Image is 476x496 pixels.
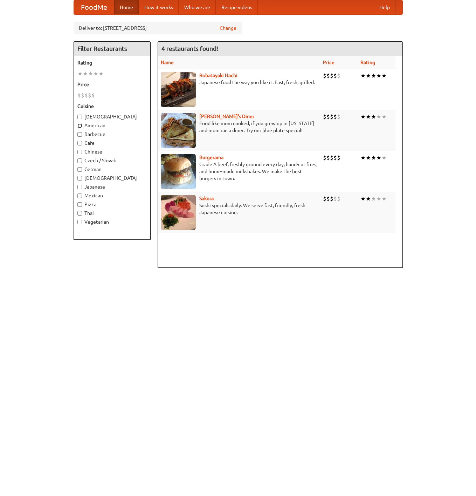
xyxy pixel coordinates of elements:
li: ★ [98,70,104,77]
label: Czech / Slovak [77,157,147,164]
li: $ [323,113,326,121]
label: Vegetarian [77,218,147,225]
p: Sushi specials daily. We serve fast, friendly, fresh Japanese cuisine. [161,202,317,216]
li: ★ [371,154,376,162]
label: [DEMOGRAPHIC_DATA] [77,175,147,182]
li: ★ [376,195,381,203]
img: sallys.jpg [161,113,196,148]
label: Chinese [77,148,147,155]
a: Sakura [199,196,214,201]
p: Japanese food the way you like it. Fast, fresh, grilled. [161,79,317,86]
li: $ [84,91,88,99]
h4: Filter Restaurants [74,42,150,56]
li: ★ [376,154,381,162]
label: American [77,122,147,129]
a: Name [161,60,174,65]
li: $ [337,72,340,80]
li: $ [326,113,330,121]
h5: Rating [77,59,147,66]
a: Home [114,0,139,14]
a: Burgerama [199,155,223,160]
li: $ [333,113,337,121]
li: ★ [366,113,371,121]
p: Grade A beef, freshly ground every day, hand-cut fries, and home-made milkshakes. We make the bes... [161,161,317,182]
li: ★ [371,72,376,80]
input: Czech / Slovak [77,158,82,163]
li: $ [91,91,95,99]
img: burgerama.jpg [161,154,196,189]
li: ★ [88,70,93,77]
label: Thai [77,210,147,217]
li: ★ [77,70,83,77]
img: robatayaki.jpg [161,72,196,107]
label: German [77,166,147,173]
li: ★ [93,70,98,77]
li: $ [326,154,330,162]
a: Price [323,60,334,65]
input: Mexican [77,193,82,198]
a: FoodMe [74,0,114,14]
label: Cafe [77,140,147,147]
li: ★ [366,154,371,162]
input: German [77,167,82,172]
input: Vegetarian [77,220,82,224]
li: ★ [360,113,366,121]
li: $ [326,72,330,80]
input: Pizza [77,202,82,207]
li: ★ [360,195,366,203]
label: Japanese [77,183,147,190]
input: [DEMOGRAPHIC_DATA] [77,115,82,119]
li: ★ [376,113,381,121]
a: Who we are [179,0,216,14]
label: Barbecue [77,131,147,138]
a: Change [220,25,236,32]
li: ★ [366,195,371,203]
li: ★ [83,70,88,77]
label: Mexican [77,192,147,199]
input: Thai [77,211,82,216]
input: Japanese [77,185,82,189]
ng-pluralize: 4 restaurants found! [161,45,218,52]
input: American [77,123,82,128]
p: Food like mom cooked, if you grew up in [US_STATE] and mom ran a diner. Try our blue plate special! [161,120,317,134]
li: ★ [381,72,387,80]
li: $ [337,113,340,121]
img: sakura.jpg [161,195,196,230]
input: Chinese [77,150,82,154]
li: $ [330,113,333,121]
a: How it works [139,0,179,14]
input: Cafe [77,141,82,145]
li: $ [333,195,337,203]
div: Deliver to: [STREET_ADDRESS] [74,22,242,34]
li: ★ [381,154,387,162]
a: Robatayaki Hachi [199,73,237,78]
li: $ [337,154,340,162]
li: $ [323,72,326,80]
li: ★ [376,72,381,80]
a: Help [374,0,395,14]
li: $ [323,195,326,203]
li: $ [326,195,330,203]
li: ★ [371,113,376,121]
li: ★ [360,72,366,80]
li: $ [330,154,333,162]
li: $ [323,154,326,162]
li: $ [88,91,91,99]
li: $ [333,154,337,162]
li: ★ [381,113,387,121]
li: ★ [381,195,387,203]
li: $ [337,195,340,203]
a: Rating [360,60,375,65]
input: Barbecue [77,132,82,137]
a: [PERSON_NAME]'s Diner [199,114,254,119]
h5: Price [77,81,147,88]
li: $ [77,91,81,99]
input: [DEMOGRAPHIC_DATA] [77,176,82,181]
label: Pizza [77,201,147,208]
label: [DEMOGRAPHIC_DATA] [77,113,147,120]
li: $ [330,72,333,80]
